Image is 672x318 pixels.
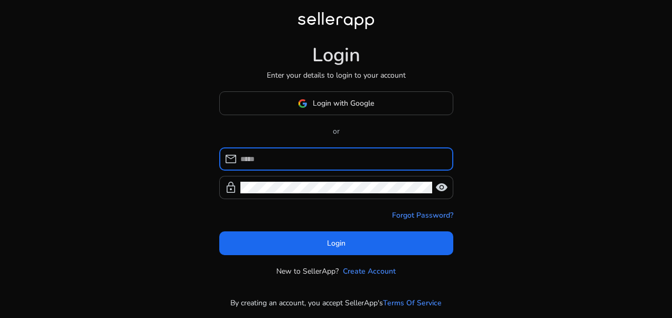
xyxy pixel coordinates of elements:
[313,98,374,109] span: Login with Google
[219,231,453,255] button: Login
[219,126,453,137] p: or
[225,181,237,194] span: lock
[298,99,307,108] img: google-logo.svg
[327,238,346,249] span: Login
[392,210,453,221] a: Forgot Password?
[383,297,442,308] a: Terms Of Service
[312,44,360,67] h1: Login
[219,91,453,115] button: Login with Google
[435,181,448,194] span: visibility
[343,266,396,277] a: Create Account
[276,266,339,277] p: New to SellerApp?
[225,153,237,165] span: mail
[267,70,406,81] p: Enter your details to login to your account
